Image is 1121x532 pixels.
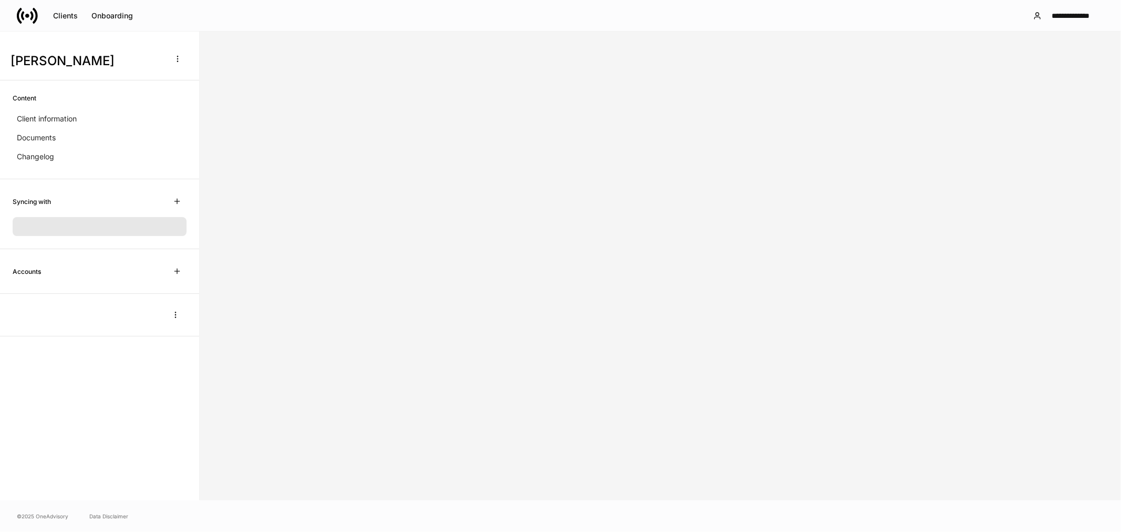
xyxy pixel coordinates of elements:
button: Clients [46,7,85,24]
p: Client information [17,114,77,124]
p: Documents [17,132,56,143]
h6: Syncing with [13,197,51,207]
span: © 2025 OneAdvisory [17,512,68,520]
h6: Content [13,93,36,103]
button: Onboarding [85,7,140,24]
a: Documents [13,128,187,147]
h6: Accounts [13,267,41,277]
h3: [PERSON_NAME] [11,53,162,69]
a: Data Disclaimer [89,512,128,520]
div: Clients [53,12,78,19]
div: Onboarding [91,12,133,19]
a: Client information [13,109,187,128]
p: Changelog [17,151,54,162]
a: Changelog [13,147,187,166]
